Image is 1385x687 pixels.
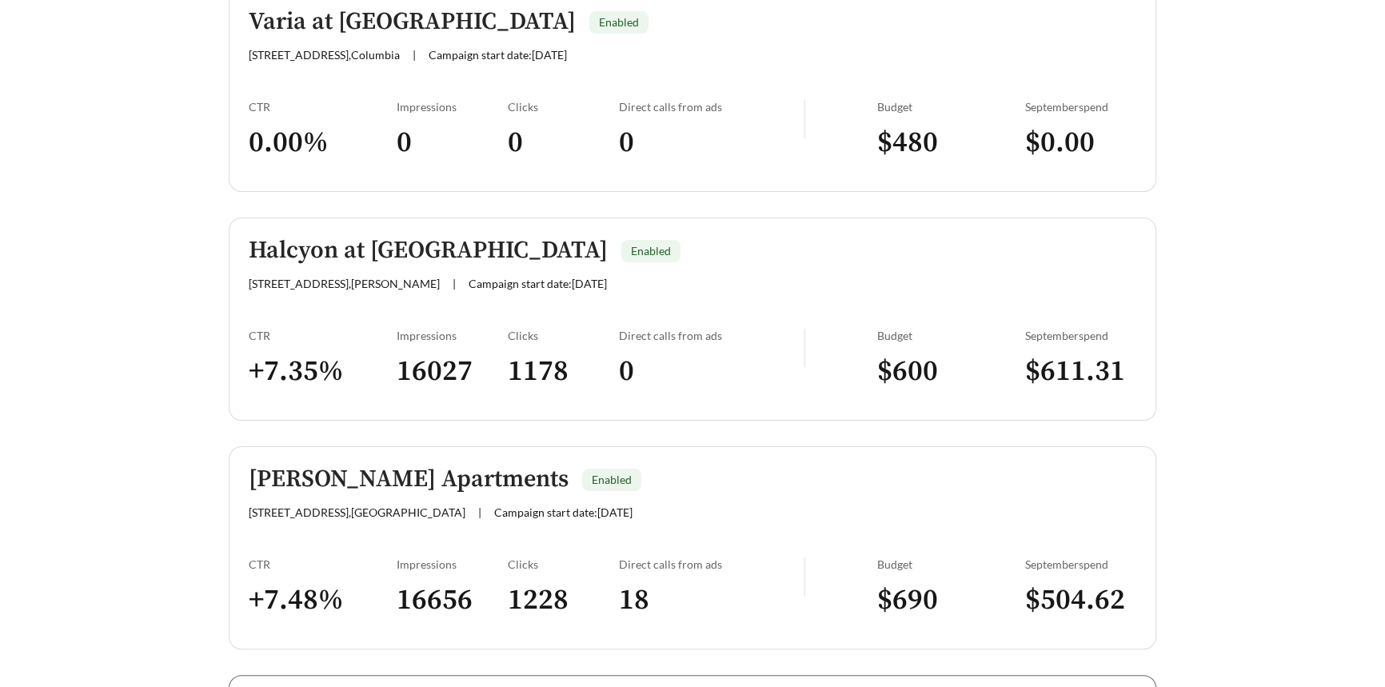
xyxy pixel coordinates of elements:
[249,353,397,389] h3: + 7.35 %
[631,244,671,258] span: Enabled
[494,505,633,519] span: Campaign start date: [DATE]
[508,100,619,114] div: Clicks
[508,125,619,161] h3: 0
[1025,582,1136,618] h3: $ 504.62
[1025,125,1136,161] h3: $ 0.00
[397,100,508,114] div: Impressions
[453,277,456,290] span: |
[249,100,397,114] div: CTR
[592,473,632,486] span: Enabled
[413,48,416,62] span: |
[619,353,804,389] h3: 0
[804,557,805,596] img: line
[877,125,1025,161] h3: $ 480
[804,329,805,367] img: line
[249,557,397,571] div: CTR
[397,125,508,161] h3: 0
[249,582,397,618] h3: + 7.48 %
[229,446,1156,649] a: [PERSON_NAME] ApartmentsEnabled[STREET_ADDRESS],[GEOGRAPHIC_DATA]|Campaign start date:[DATE]CTR+7...
[508,582,619,618] h3: 1228
[478,505,481,519] span: |
[249,505,465,519] span: [STREET_ADDRESS] , [GEOGRAPHIC_DATA]
[1025,100,1136,114] div: September spend
[249,466,569,493] h5: [PERSON_NAME] Apartments
[249,125,397,161] h3: 0.00 %
[508,353,619,389] h3: 1178
[877,100,1025,114] div: Budget
[249,9,576,35] h5: Varia at [GEOGRAPHIC_DATA]
[877,557,1025,571] div: Budget
[599,15,639,29] span: Enabled
[508,557,619,571] div: Clicks
[397,582,508,618] h3: 16656
[397,353,508,389] h3: 16027
[804,100,805,138] img: line
[469,277,607,290] span: Campaign start date: [DATE]
[1025,557,1136,571] div: September spend
[619,582,804,618] h3: 18
[619,329,804,342] div: Direct calls from ads
[249,238,608,264] h5: Halcyon at [GEOGRAPHIC_DATA]
[877,582,1025,618] h3: $ 690
[619,557,804,571] div: Direct calls from ads
[229,218,1156,421] a: Halcyon at [GEOGRAPHIC_DATA]Enabled[STREET_ADDRESS],[PERSON_NAME]|Campaign start date:[DATE]CTR+7...
[1025,329,1136,342] div: September spend
[508,329,619,342] div: Clicks
[249,48,400,62] span: [STREET_ADDRESS] , Columbia
[249,329,397,342] div: CTR
[1025,353,1136,389] h3: $ 611.31
[429,48,567,62] span: Campaign start date: [DATE]
[249,277,440,290] span: [STREET_ADDRESS] , [PERSON_NAME]
[619,125,804,161] h3: 0
[619,100,804,114] div: Direct calls from ads
[877,329,1025,342] div: Budget
[397,557,508,571] div: Impressions
[877,353,1025,389] h3: $ 600
[397,329,508,342] div: Impressions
